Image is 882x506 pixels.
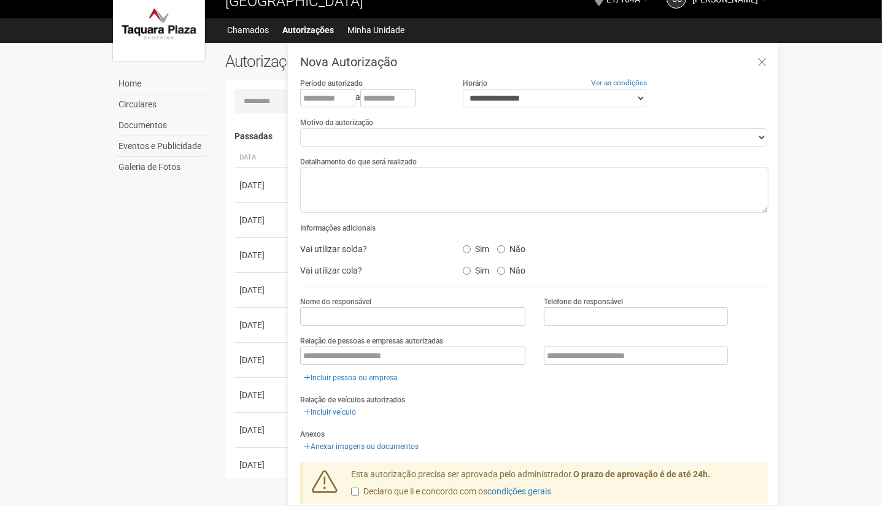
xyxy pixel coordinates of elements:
input: Sim [463,267,471,275]
div: [DATE] [239,319,285,331]
label: Período autorizado [300,78,363,89]
div: [DATE] [239,249,285,261]
label: Horário [463,78,487,89]
input: Não [497,245,505,253]
div: a [300,89,444,107]
h4: Passadas [234,132,760,141]
strong: O prazo de aprovação é de até 24h. [573,469,710,479]
a: Incluir pessoa ou empresa [300,371,401,385]
input: Declaro que li e concordo com oscondições gerais [351,488,359,496]
label: Detalhamento do que será realizado [300,156,417,167]
a: Autorizações [283,21,335,39]
div: [DATE] [239,424,285,436]
label: Relação de veículos autorizados [300,394,405,405]
label: Nome do responsável [300,296,371,307]
a: Circulares [116,94,207,115]
div: [DATE] [239,389,285,401]
a: Chamados [228,21,269,39]
label: Telefone do responsável [544,296,623,307]
label: Não [497,261,525,276]
label: Informações adicionais [300,223,376,234]
div: [DATE] [239,284,285,296]
a: Galeria de Fotos [116,157,207,177]
div: Vai utilizar cola? [291,261,453,280]
th: Data [234,148,290,168]
input: Não [497,267,505,275]
div: [DATE] [239,214,285,226]
label: Não [497,240,525,255]
input: Sim [463,245,471,253]
div: Vai utilizar solda? [291,240,453,258]
div: [DATE] [239,459,285,471]
label: Motivo da autorização [300,117,373,128]
h3: Nova Autorização [300,56,768,68]
a: Minha Unidade [348,21,405,39]
a: Ver as condições [591,79,647,87]
div: [DATE] [239,354,285,366]
div: Esta autorização precisa ser aprovada pelo administrador. [342,469,769,504]
a: Incluir veículo [300,405,360,419]
a: Anexar imagens ou documentos [300,440,422,453]
a: condições gerais [487,486,551,496]
h2: Autorizações [225,52,488,71]
label: Sim [463,261,489,276]
div: [DATE] [239,179,285,191]
a: Eventos e Publicidade [116,136,207,157]
label: Declaro que li e concordo com os [351,486,551,498]
a: Documentos [116,115,207,136]
a: Home [116,74,207,94]
label: Relação de pessoas e empresas autorizadas [300,335,443,347]
label: Sim [463,240,489,255]
label: Anexos [300,429,325,440]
